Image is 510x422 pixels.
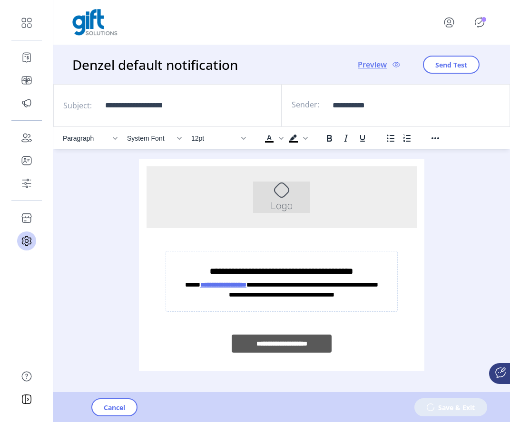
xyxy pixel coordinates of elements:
[285,132,309,145] div: Background color Black
[72,55,242,75] h3: Denzel default notification
[72,9,118,36] img: logo
[423,56,480,74] button: Send Test
[191,134,238,142] span: 12pt
[127,134,174,142] span: System Font
[399,132,415,145] button: Numbered list
[427,132,443,145] button: Reveal or hide additional toolbar items
[321,132,337,145] button: Bold
[261,132,285,145] div: Text color Black
[338,132,354,145] button: Italic
[63,100,92,111] label: Subject:
[8,8,278,372] body: Rich Text Area. Press ALT-0 for help.
[358,59,387,70] span: Preview
[472,15,487,30] button: Publisher Panel
[139,159,424,371] iframe: Rich Text Area
[382,132,399,145] button: Bullet list
[187,132,249,145] button: Font size 12pt
[430,11,472,34] button: menu
[435,60,467,70] span: Send Test
[292,99,319,110] label: Sender:
[91,398,137,416] button: Cancel
[59,132,121,145] button: Block Paragraph
[123,132,185,145] button: Font System Font
[63,134,109,142] span: Paragraph
[104,403,125,412] span: Cancel
[354,132,371,145] button: Underline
